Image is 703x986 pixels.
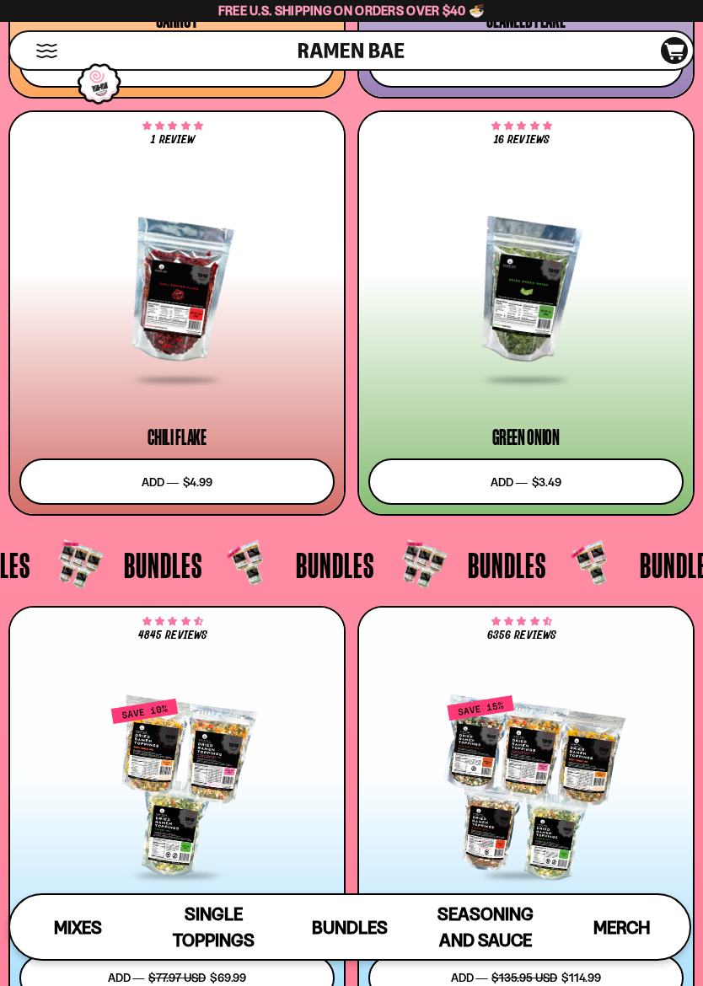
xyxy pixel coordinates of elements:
[487,630,555,641] span: 6356 reviews
[492,427,560,447] div: Green Onion
[593,917,650,938] span: Merch
[468,547,546,582] span: Bundles
[218,3,486,19] span: Free U.S. Shipping on Orders over $40 🍜
[554,895,690,959] a: Merch
[19,458,335,505] button: Add ― $4.99
[357,110,695,516] a: 4.88 stars 16 reviews Green Onion Add ― $3.49
[282,895,417,959] a: Bundles
[8,110,346,516] a: 5.00 stars 1 review Chili Flake Add ― $4.99
[151,134,195,146] span: 1 review
[148,427,207,447] div: Chili Flake
[312,917,388,938] span: Bundles
[35,44,58,58] button: Mobile Menu Trigger
[173,903,255,951] span: Single Toppings
[146,895,282,959] a: Single Toppings
[296,547,374,582] span: Bundles
[142,123,202,130] span: 5.00 stars
[491,123,551,130] span: 4.88 stars
[10,895,146,959] a: Mixes
[138,630,207,641] span: 4845 reviews
[494,134,549,146] span: 16 reviews
[124,547,202,582] span: Bundles
[437,903,534,951] span: Seasoning and Sauce
[368,458,684,505] button: Add ― $3.49
[142,619,202,625] span: 4.71 stars
[418,895,554,959] a: Seasoning and Sauce
[54,917,102,938] span: Mixes
[491,619,551,625] span: 4.63 stars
